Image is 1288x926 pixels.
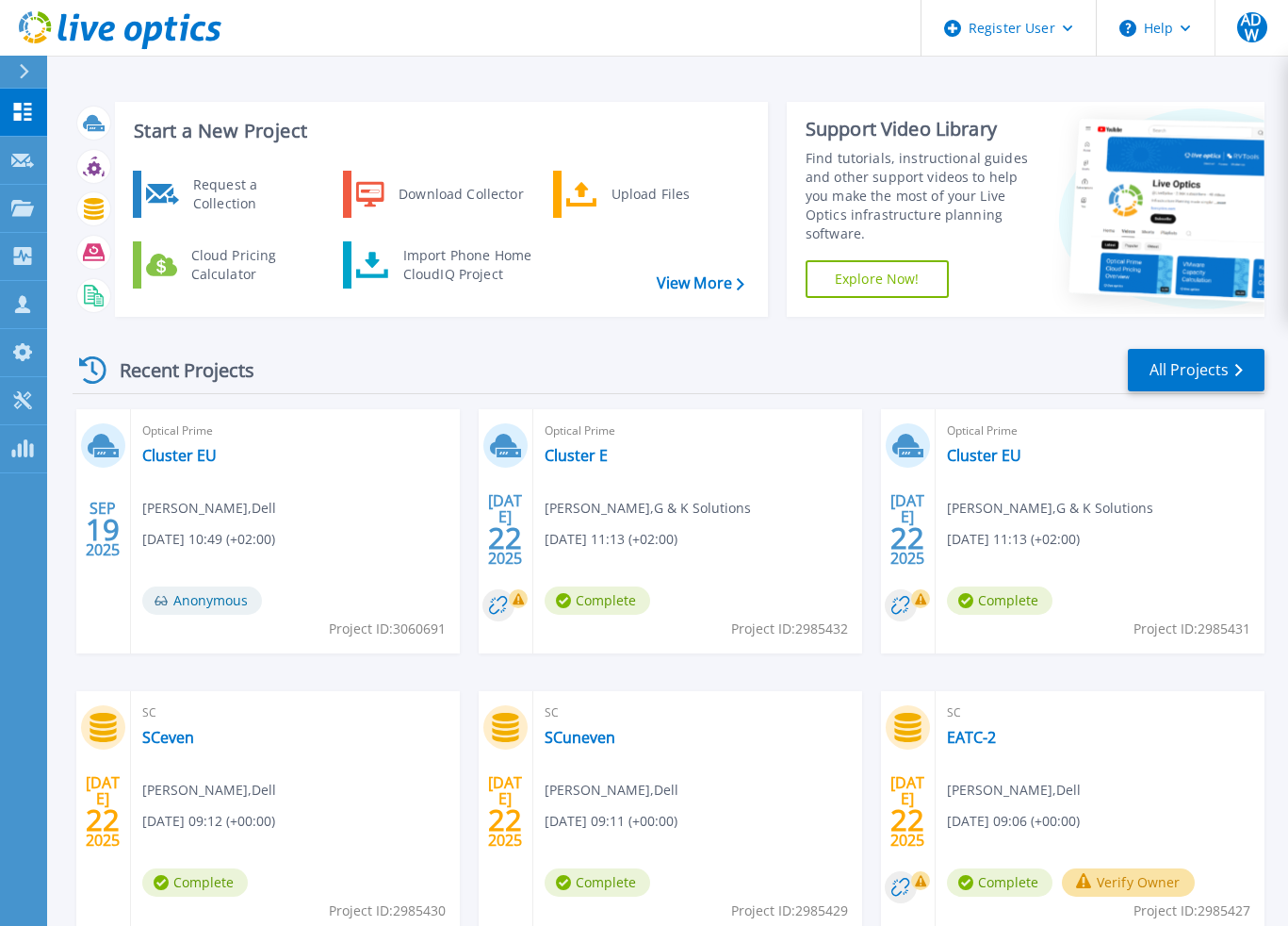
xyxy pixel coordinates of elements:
div: Upload Files [602,175,742,213]
span: SC [947,703,1253,723]
h3: Start a New Project [134,121,743,141]
span: [PERSON_NAME] , G & K Solutions [947,498,1153,519]
span: Project ID: 2985427 [1133,901,1250,921]
div: [DATE] 2025 [85,777,121,846]
span: SC [545,703,851,723]
span: Project ID: 2985431 [1133,619,1250,639]
span: [DATE] 11:13 (+02:00) [545,529,677,550]
button: Verify Owner [1062,868,1195,897]
div: Recent Projects [73,347,280,393]
div: [DATE] 2025 [487,777,523,846]
div: Download Collector [389,175,531,213]
div: Cloud Pricing Calculator [182,246,321,284]
div: Import Phone Home CloudIQ Project [394,246,541,284]
a: Cluster EU [947,446,1021,465]
span: [PERSON_NAME] , Dell [947,780,1081,801]
span: [DATE] 11:13 (+02:00) [947,529,1080,550]
span: Optical Prime [947,421,1253,441]
span: SC [142,703,448,723]
span: [PERSON_NAME] , G & K Solutions [545,498,751,519]
span: Project ID: 3060691 [329,619,446,639]
span: Optical Prime [142,421,448,441]
span: [DATE] 09:11 (+00:00) [545,811,677,832]
a: Cluster E [545,446,608,465]
span: [PERSON_NAME] , Dell [545,780,678,801]
span: [PERSON_NAME] , Dell [142,498,276,519]
a: View More [657,274,744,292]
a: Cloud Pricing Calculator [133,241,326,289]
span: Project ID: 2985429 [731,901,848,921]
div: SEP 2025 [85,495,121,564]
div: [DATE] 2025 [889,495,925,564]
span: 22 [890,530,924,546]
span: [DATE] 09:06 (+00:00) [947,811,1080,832]
span: Project ID: 2985430 [329,901,446,921]
span: 22 [488,812,522,828]
span: [PERSON_NAME] , Dell [142,780,276,801]
a: Explore Now! [806,260,949,298]
div: Request a Collection [184,175,321,213]
a: Cluster EU [142,446,217,465]
span: Complete [947,868,1052,897]
div: [DATE] 2025 [889,777,925,846]
span: 22 [890,812,924,828]
a: Download Collector [343,171,536,218]
span: 19 [86,521,120,537]
a: SCeven [142,728,194,747]
a: Upload Files [553,171,746,218]
div: [DATE] 2025 [487,495,523,564]
a: All Projects [1128,349,1264,391]
div: Find tutorials, instructional guides and other support videos to help you make the most of your L... [806,149,1043,243]
a: EATC-2 [947,728,996,747]
span: Anonymous [142,587,262,615]
a: SCuneven [545,728,615,747]
span: 22 [488,530,522,546]
a: Request a Collection [133,171,326,218]
span: ADW [1237,12,1267,42]
div: Support Video Library [806,117,1043,141]
span: Complete [545,587,650,615]
span: 22 [86,812,120,828]
span: Complete [142,868,248,897]
span: [DATE] 09:12 (+00:00) [142,811,275,832]
span: [DATE] 10:49 (+02:00) [142,529,275,550]
span: Complete [947,587,1052,615]
span: Project ID: 2985432 [731,619,848,639]
span: Optical Prime [545,421,851,441]
span: Complete [545,868,650,897]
